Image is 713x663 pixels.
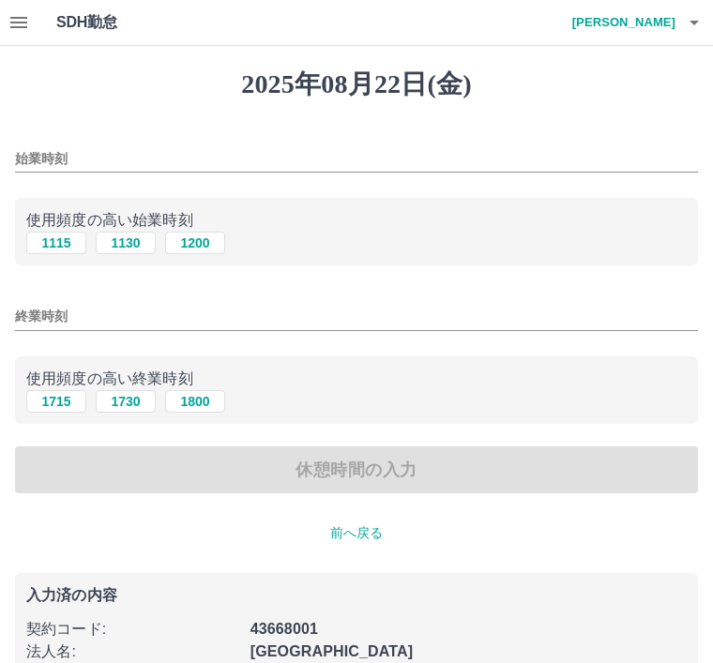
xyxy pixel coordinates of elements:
[26,640,239,663] p: 法人名 :
[165,232,225,254] button: 1200
[26,618,239,640] p: 契約コード :
[15,523,698,543] p: 前へ戻る
[26,368,687,390] p: 使用頻度の高い終業時刻
[96,232,156,254] button: 1130
[26,390,86,413] button: 1715
[26,588,687,603] p: 入力済の内容
[250,643,414,659] b: [GEOGRAPHIC_DATA]
[26,209,687,232] p: 使用頻度の高い始業時刻
[15,68,698,100] h1: 2025年08月22日(金)
[250,621,318,637] b: 43668001
[26,232,86,254] button: 1115
[165,390,225,413] button: 1800
[96,390,156,413] button: 1730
